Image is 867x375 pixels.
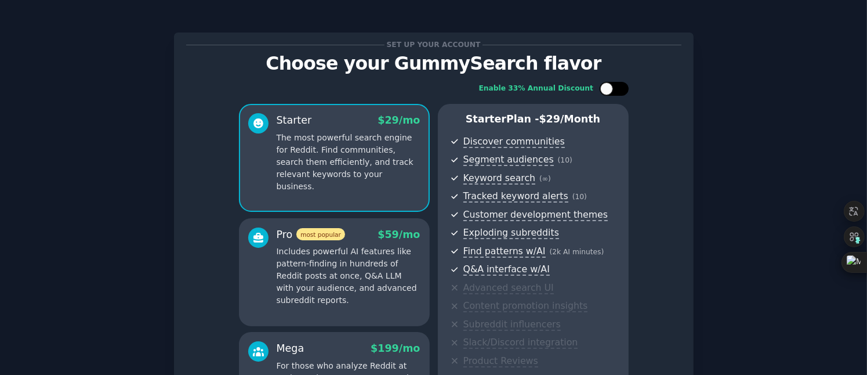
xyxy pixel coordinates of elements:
span: $ 29 /month [539,113,601,125]
span: Content promotion insights [463,300,588,312]
span: ( 10 ) [572,193,587,201]
span: Slack/Discord integration [463,337,578,349]
p: Choose your GummySearch flavor [186,53,681,74]
span: $ 59 /mo [378,229,420,240]
span: Keyword search [463,172,536,185]
span: ( 2k AI minutes ) [550,248,604,256]
span: Set up your account [384,39,483,51]
span: $ 199 /mo [371,342,420,354]
span: ( ∞ ) [539,175,551,183]
span: most popular [296,228,345,240]
div: Pro [277,228,345,242]
span: Find patterns w/AI [463,246,546,258]
span: Subreddit influencers [463,319,561,331]
span: Product Reviews [463,355,538,367]
span: Customer development themes [463,209,608,221]
span: Exploding subreddits [463,227,559,239]
div: Mega [277,341,304,356]
p: The most powerful search engine for Reddit. Find communities, search them efficiently, and track ... [277,132,420,193]
span: $ 29 /mo [378,114,420,126]
p: Starter Plan - [450,112,616,127]
span: Advanced search UI [463,282,554,294]
span: Q&A interface w/AI [463,264,550,276]
span: Segment audiences [463,154,554,166]
span: Tracked keyword alerts [463,190,568,203]
p: Includes powerful AI features like pattern-finding in hundreds of Reddit posts at once, Q&A LLM w... [277,246,420,307]
span: Discover communities [463,136,565,148]
span: ( 10 ) [558,156,572,164]
div: Starter [277,113,312,128]
div: Enable 33% Annual Discount [479,84,594,94]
